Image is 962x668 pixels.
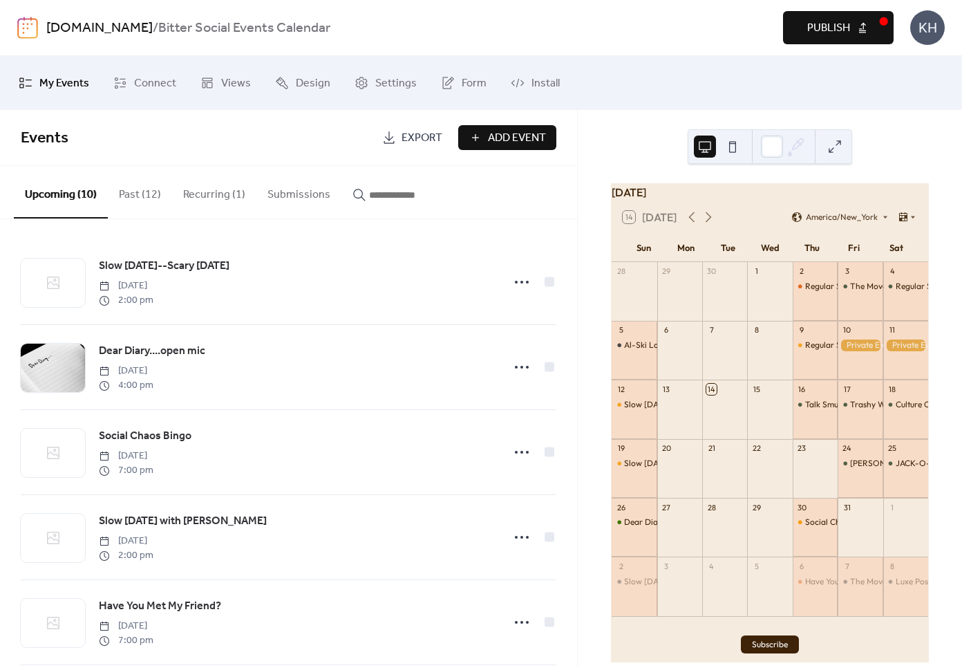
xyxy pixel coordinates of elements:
[883,340,928,351] div: Private Event
[661,502,672,512] div: 27
[256,166,341,217] button: Submissions
[793,399,838,411] div: Talk Smutty to Me
[706,325,717,335] div: 7
[842,266,852,277] div: 3
[612,184,928,201] div: [DATE]
[612,517,657,528] div: Dear Diary....open mic
[797,443,807,454] div: 23
[805,281,863,293] div: Regular Service
[751,384,762,394] div: 15
[749,234,791,262] div: Wed
[838,281,883,293] div: The Move: a First Friday dance party
[850,399,916,411] div: Trashy Wine Club
[751,266,762,277] div: 1
[99,449,153,463] span: [DATE]
[500,62,570,104] a: Install
[612,340,657,351] div: Al-Ski Love & Friends
[153,15,158,41] b: /
[624,576,757,588] div: Slow [DATE] with [PERSON_NAME]
[805,399,871,411] div: Talk Smutty to Me
[706,266,717,277] div: 30
[616,325,626,335] div: 5
[797,325,807,335] div: 9
[793,517,838,528] div: Social Chaos Bingo
[883,399,928,411] div: Culture Clash Discotheque with Uymami
[842,384,852,394] div: 17
[838,399,883,411] div: Trashy Wine Club
[797,384,807,394] div: 16
[706,502,717,512] div: 28
[99,512,267,530] a: Slow [DATE] with [PERSON_NAME]
[462,73,487,95] span: Form
[887,502,898,512] div: 1
[158,15,330,41] b: Bitter Social Events Calendar
[344,62,427,104] a: Settings
[488,130,546,147] span: Add Event
[372,125,453,150] a: Export
[661,384,672,394] div: 13
[896,281,954,293] div: Regular Service
[661,443,672,454] div: 20
[793,340,838,351] div: Regular Service
[99,293,153,308] span: 2:00 pm
[190,62,261,104] a: Views
[883,458,928,470] div: JACK-O-LANTERN
[402,130,442,147] span: Export
[887,443,898,454] div: 25
[8,62,100,104] a: My Events
[624,517,707,528] div: Dear Diary....open mic
[99,619,153,633] span: [DATE]
[842,502,852,512] div: 31
[46,15,153,41] a: [DOMAIN_NAME]
[172,166,256,217] button: Recurring (1)
[887,325,898,335] div: 11
[99,279,153,293] span: [DATE]
[616,266,626,277] div: 28
[665,234,707,262] div: Mon
[910,10,945,45] div: KH
[134,73,176,95] span: Connect
[793,576,838,588] div: Have You Met My Friend?
[706,561,717,571] div: 4
[883,281,928,293] div: Regular Service
[99,257,229,275] a: Slow [DATE]--Scary [DATE]
[842,561,852,571] div: 7
[17,17,38,39] img: logo
[624,340,704,351] div: Al-Ski Love & Friends
[99,513,267,530] span: Slow [DATE] with [PERSON_NAME]
[842,325,852,335] div: 10
[21,123,68,154] span: Events
[875,234,917,262] div: Sat
[108,166,172,217] button: Past (12)
[706,384,717,394] div: 14
[99,342,205,360] a: Dear Diary....open mic
[805,517,877,528] div: Social Chaos Bingo
[624,458,730,470] div: Slow [DATE]--Scary [DATE]
[805,576,898,588] div: Have You Met My Friend?
[741,635,799,653] button: Subscribe
[805,340,863,351] div: Regular Service
[661,266,672,277] div: 29
[842,443,852,454] div: 24
[887,561,898,571] div: 8
[265,62,341,104] a: Design
[887,384,898,394] div: 18
[751,325,762,335] div: 8
[99,258,229,275] span: Slow [DATE]--Scary [DATE]
[458,125,556,150] button: Add Event
[296,73,330,95] span: Design
[751,561,762,571] div: 5
[612,576,657,588] div: Slow Sunday with DJ Torin
[612,458,657,470] div: Slow Sunday--Scary Sunday
[616,502,626,512] div: 26
[99,633,153,648] span: 7:00 pm
[99,598,221,615] span: Have You Met My Friend?
[706,443,717,454] div: 21
[793,281,838,293] div: Regular Service
[661,561,672,571] div: 3
[99,597,221,615] a: Have You Met My Friend?
[783,11,894,44] button: Publish
[791,234,833,262] div: Thu
[838,340,883,351] div: Private Event
[221,73,251,95] span: Views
